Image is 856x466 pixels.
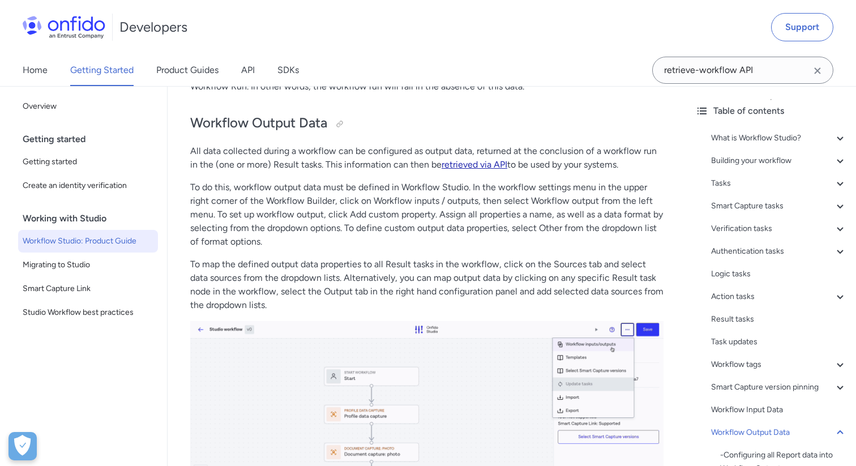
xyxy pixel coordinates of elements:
a: Create an identity verification [18,174,158,197]
a: Support [771,13,833,41]
a: Workflow Studio: Product Guide [18,230,158,253]
span: Create an identity verification [23,179,153,193]
span: Overview [23,100,153,113]
a: Getting Started [70,54,134,86]
a: Workflow Output Data [711,426,847,439]
img: Onfido Logo [23,16,105,39]
a: Action tasks [711,290,847,303]
a: SDKs [277,54,299,86]
a: Task updates [711,335,847,349]
svg: Clear search field button [811,64,824,78]
a: Getting started [18,151,158,173]
a: Home [23,54,48,86]
button: Open Preferences [8,432,37,460]
a: Product Guides [156,54,219,86]
a: retrieved via API [442,159,507,170]
a: Authentication tasks [711,245,847,258]
a: Result tasks [711,313,847,326]
p: To map the defined output data properties to all Result tasks in the workflow, click on the Sourc... [190,258,664,312]
a: Smart Capture version pinning [711,381,847,394]
a: Smart Capture tasks [711,199,847,213]
a: Studio Workflow best practices [18,301,158,324]
a: Workflow tags [711,358,847,371]
span: Getting started [23,155,153,169]
div: Working with Studio [23,207,162,230]
a: Migrating to Studio [18,254,158,276]
div: Cookie Preferences [8,432,37,460]
input: Onfido search input field [652,57,833,84]
span: Studio Workflow best practices [23,306,153,319]
a: Smart Capture Link [18,277,158,300]
a: What is Workflow Studio? [711,131,847,145]
h1: Developers [119,18,187,36]
a: Tasks [711,177,847,190]
a: Overview [18,95,158,118]
h2: Workflow Output Data [190,114,664,133]
a: Logic tasks [711,267,847,281]
p: All data collected during a workflow can be configured as output data, returned at the conclusion... [190,144,664,172]
a: API [241,54,255,86]
span: Smart Capture Link [23,282,153,296]
p: To do this, workflow output data must be defined in Workflow Studio. In the workflow settings men... [190,181,664,249]
div: Getting started [23,128,162,151]
span: Workflow Studio: Product Guide [23,234,153,248]
a: Workflow Input Data [711,403,847,417]
span: Migrating to Studio [23,258,153,272]
a: Verification tasks [711,222,847,236]
a: Building your workflow [711,154,847,168]
div: Table of contents [695,104,847,118]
